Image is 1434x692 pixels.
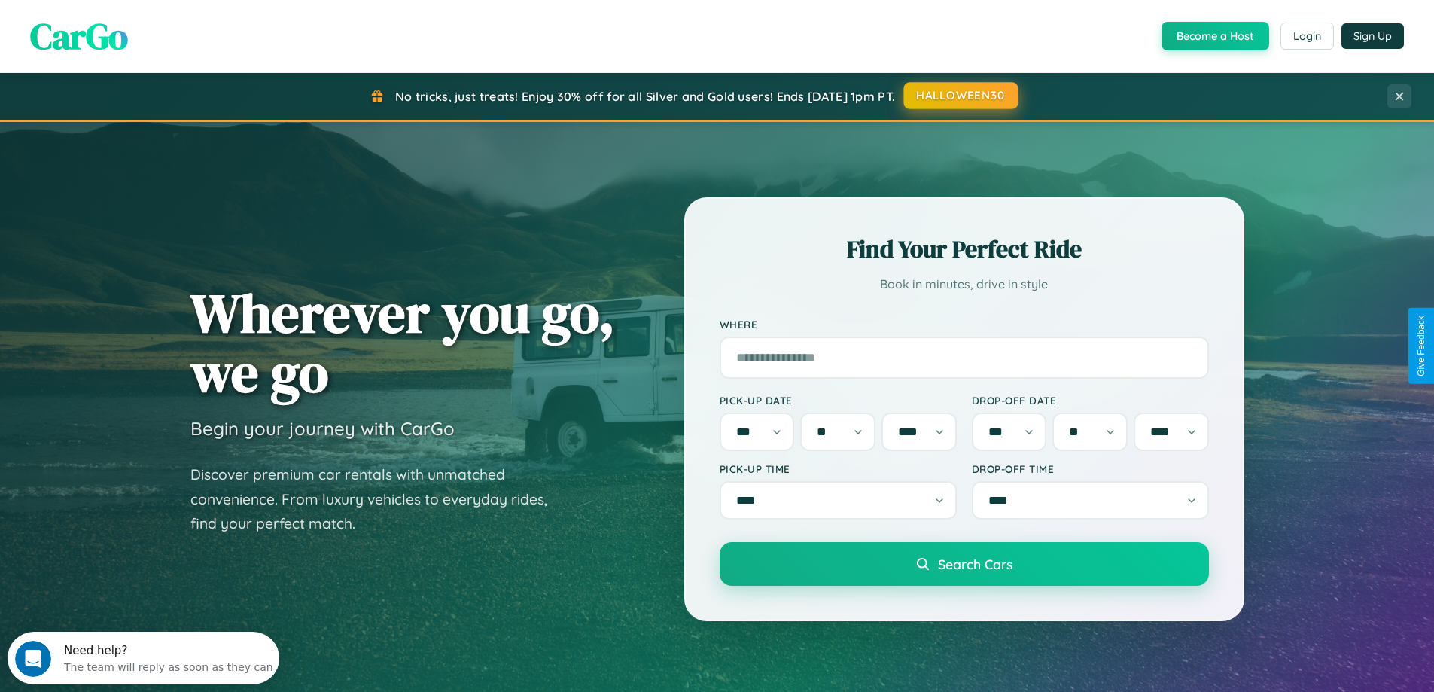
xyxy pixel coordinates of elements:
[720,462,957,475] label: Pick-up Time
[190,283,615,402] h1: Wherever you go, we go
[972,462,1209,475] label: Drop-off Time
[720,318,1209,331] label: Where
[938,556,1012,572] span: Search Cars
[190,462,567,536] p: Discover premium car rentals with unmatched convenience. From luxury vehicles to everyday rides, ...
[56,13,266,25] div: Need help?
[1416,316,1426,376] div: Give Feedback
[56,25,266,41] div: The team will reply as soon as they can
[720,273,1209,295] p: Book in minutes, drive in style
[1162,22,1269,50] button: Become a Host
[1280,23,1334,50] button: Login
[720,542,1209,586] button: Search Cars
[15,641,51,677] iframe: Intercom live chat
[720,233,1209,266] h2: Find Your Perfect Ride
[972,394,1209,407] label: Drop-off Date
[30,11,128,61] span: CarGo
[190,417,455,440] h3: Begin your journey with CarGo
[8,632,279,684] iframe: Intercom live chat discovery launcher
[6,6,280,47] div: Open Intercom Messenger
[1341,23,1404,49] button: Sign Up
[904,82,1018,109] button: HALLOWEEN30
[395,89,895,104] span: No tricks, just treats! Enjoy 30% off for all Silver and Gold users! Ends [DATE] 1pm PT.
[720,394,957,407] label: Pick-up Date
